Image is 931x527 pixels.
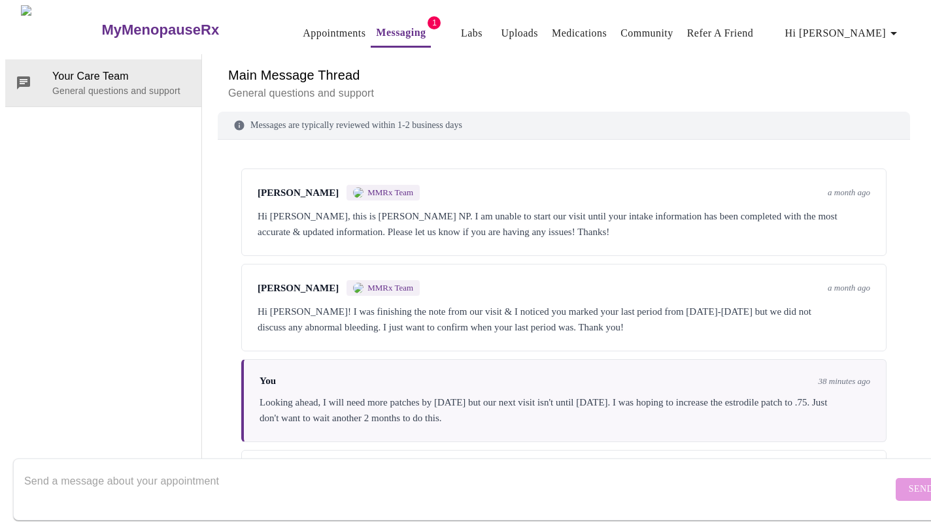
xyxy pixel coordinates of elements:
[376,24,426,42] a: Messaging
[260,394,870,426] div: Looking ahead, I will need more patches by [DATE] but our next visit isn't until [DATE]. I was ho...
[687,24,754,42] a: Refer a Friend
[353,283,364,293] img: MMRX
[828,283,870,293] span: a month ago
[258,283,339,294] span: [PERSON_NAME]
[828,187,870,198] span: a month ago
[785,24,902,42] span: Hi [PERSON_NAME]
[450,20,492,46] button: Labs
[552,24,607,42] a: Medications
[461,24,482,42] a: Labs
[258,208,870,240] div: Hi [PERSON_NAME], this is [PERSON_NAME] NP. I am unable to start our visit until your intake info...
[101,22,219,39] h3: MyMenopauseRx
[353,187,364,198] img: MMRX
[547,20,612,46] button: Medications
[52,69,191,84] span: Your Care Team
[228,86,900,101] p: General questions and support
[218,112,910,140] div: Messages are typically reviewed within 1-2 business days
[5,59,201,106] div: Your Care TeamGeneral questions and support
[260,375,276,387] span: You
[780,20,907,46] button: Hi [PERSON_NAME]
[228,65,900,86] h6: Main Message Thread
[100,7,271,53] a: MyMenopauseRx
[258,187,339,199] span: [PERSON_NAME]
[620,24,673,42] a: Community
[501,24,538,42] a: Uploads
[52,84,191,97] p: General questions and support
[819,376,870,387] span: 38 minutes ago
[682,20,759,46] button: Refer a Friend
[371,20,431,48] button: Messaging
[496,20,543,46] button: Uploads
[21,5,100,54] img: MyMenopauseRx Logo
[258,304,870,335] div: Hi [PERSON_NAME]! I was finishing the note from our visit & I noticed you marked your last period...
[367,187,413,198] span: MMRx Team
[367,283,413,293] span: MMRx Team
[615,20,679,46] button: Community
[24,468,892,510] textarea: Send a message about your appointment
[297,20,371,46] button: Appointments
[428,16,441,29] span: 1
[303,24,365,42] a: Appointments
